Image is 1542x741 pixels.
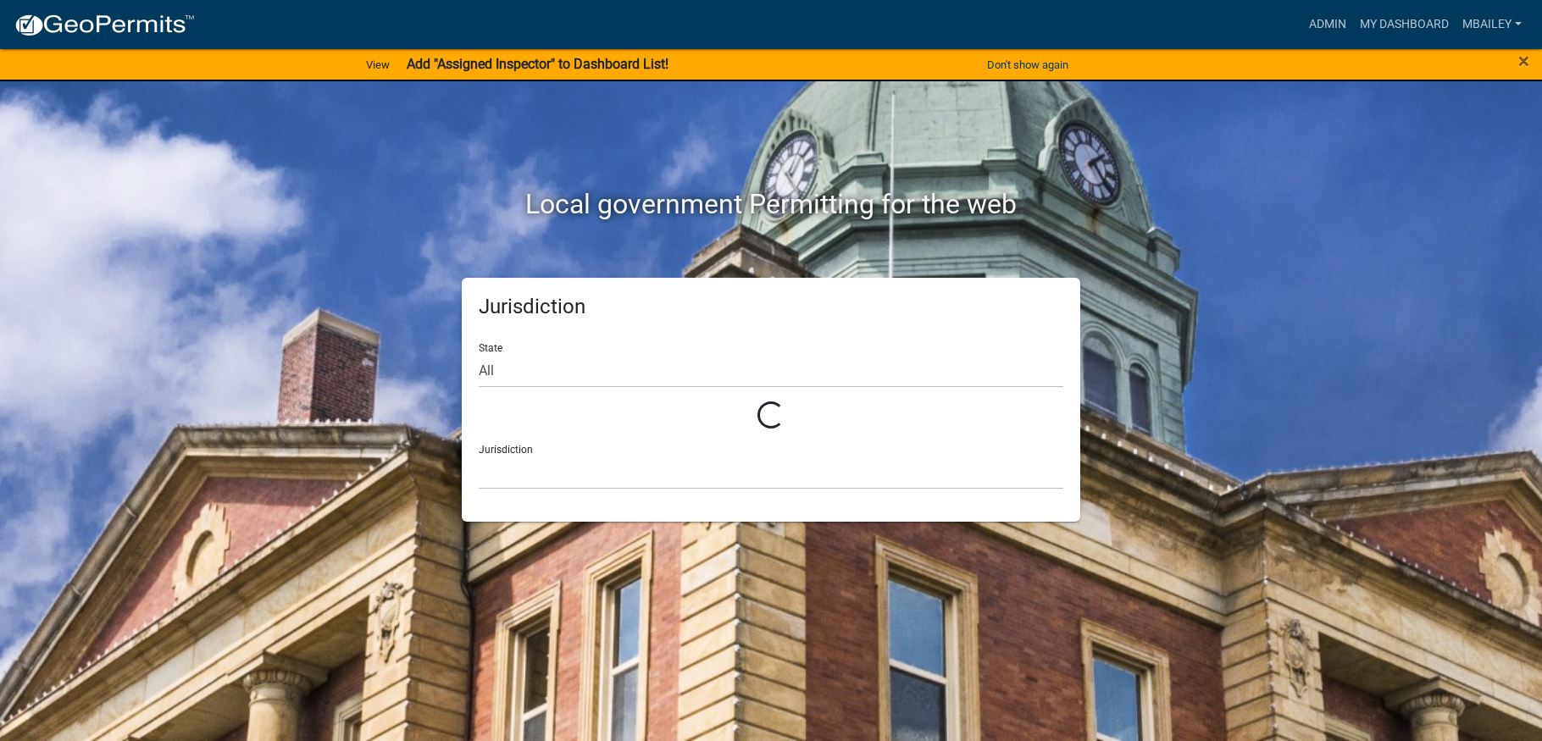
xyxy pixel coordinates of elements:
[980,51,1075,79] button: Don't show again
[479,295,1063,319] h5: Jurisdiction
[1518,51,1529,71] button: Close
[359,51,397,79] a: View
[301,188,1241,220] h2: Local government Permitting for the web
[1518,49,1529,73] span: ×
[1353,8,1456,41] a: My Dashboard
[1302,8,1353,41] a: Admin
[1456,8,1528,41] a: mbailey
[407,56,668,72] strong: Add "Assigned Inspector" to Dashboard List!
